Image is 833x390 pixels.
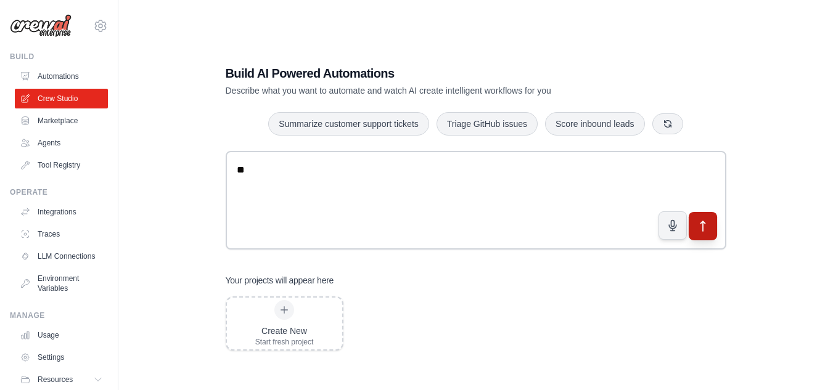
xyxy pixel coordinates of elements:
[10,52,108,62] div: Build
[15,370,108,389] button: Resources
[38,375,73,384] span: Resources
[15,155,108,175] a: Tool Registry
[15,325,108,345] a: Usage
[10,187,108,197] div: Operate
[15,133,108,153] a: Agents
[652,113,683,134] button: Get new suggestions
[659,211,687,240] button: Click to speak your automation idea
[226,274,334,286] h3: Your projects will appear here
[15,202,108,222] a: Integrations
[15,269,108,298] a: Environment Variables
[545,112,645,136] button: Score inbound leads
[255,325,314,337] div: Create New
[15,224,108,244] a: Traces
[10,14,72,38] img: Logo
[226,65,640,82] h1: Build AI Powered Automations
[10,311,108,320] div: Manage
[268,112,429,136] button: Summarize customer support tickets
[437,112,538,136] button: Triage GitHub issues
[15,89,108,108] a: Crew Studio
[255,337,314,347] div: Start fresh project
[15,347,108,367] a: Settings
[15,246,108,266] a: LLM Connections
[15,111,108,131] a: Marketplace
[15,67,108,86] a: Automations
[226,84,640,97] p: Describe what you want to automate and watch AI create intelligent workflows for you
[771,331,833,390] iframe: Chat Widget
